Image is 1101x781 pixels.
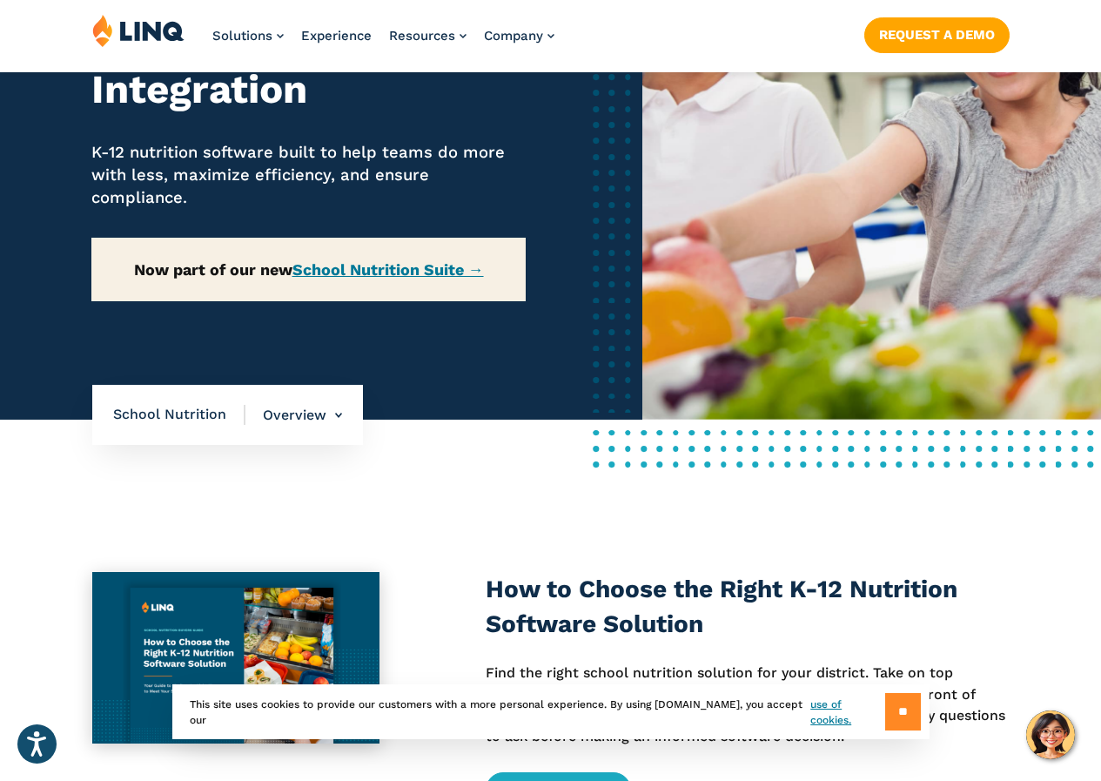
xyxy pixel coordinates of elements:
span: Company [484,28,543,44]
button: Hello, have a question? Let’s chat. [1026,710,1075,759]
nav: Button Navigation [864,14,1010,52]
a: Experience [301,28,372,44]
span: Resources [389,28,455,44]
a: Resources [389,28,467,44]
h3: How to Choose the Right K-12 Nutrition Software Solution [486,572,1010,642]
a: use of cookies. [810,697,884,728]
a: Request a Demo [864,17,1010,52]
img: LINQ | K‑12 Software [92,14,185,47]
p: K-12 nutrition software built to help teams do more with less, maximize efficiency, and ensure co... [91,141,525,210]
span: School Nutrition [113,405,245,424]
a: Company [484,28,554,44]
li: Overview [245,385,342,446]
nav: Primary Navigation [212,14,554,71]
div: This site uses cookies to provide our customers with a more personal experience. By using [DOMAIN... [172,684,930,739]
strong: Now part of our new [134,260,484,279]
img: Nutrition Buyers Guide Thumbnail [92,572,379,744]
span: Solutions [212,28,272,44]
a: School Nutrition Suite → [292,260,484,279]
p: Find the right school nutrition solution for your district. Take on top challenges like rising pr... [486,663,1010,747]
a: Solutions [212,28,284,44]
